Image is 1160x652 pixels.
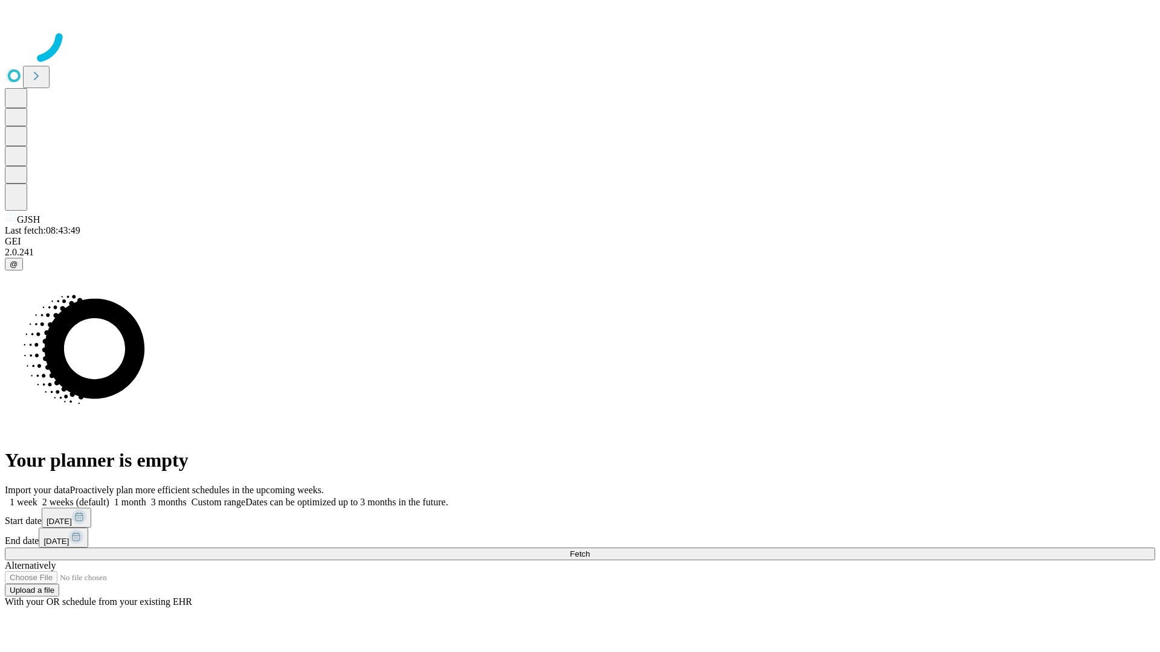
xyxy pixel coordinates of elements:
[5,560,56,570] span: Alternatively
[5,258,23,270] button: @
[245,497,448,507] span: Dates can be optimized up to 3 months in the future.
[42,508,91,528] button: [DATE]
[5,548,1155,560] button: Fetch
[5,247,1155,258] div: 2.0.241
[5,584,59,596] button: Upload a file
[17,214,40,225] span: GJSH
[5,528,1155,548] div: End date
[43,537,69,546] span: [DATE]
[5,449,1155,471] h1: Your planner is empty
[70,485,324,495] span: Proactively plan more efficient schedules in the upcoming weeks.
[114,497,146,507] span: 1 month
[39,528,88,548] button: [DATE]
[5,485,70,495] span: Import your data
[5,596,192,607] span: With your OR schedule from your existing EHR
[10,497,37,507] span: 1 week
[5,225,80,235] span: Last fetch: 08:43:49
[570,549,590,558] span: Fetch
[151,497,187,507] span: 3 months
[5,508,1155,528] div: Start date
[192,497,245,507] span: Custom range
[42,497,109,507] span: 2 weeks (default)
[10,260,18,269] span: @
[47,517,72,526] span: [DATE]
[5,236,1155,247] div: GEI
